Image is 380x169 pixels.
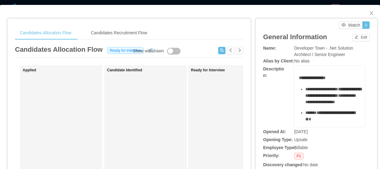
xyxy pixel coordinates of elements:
[303,162,318,167] span: No date
[218,47,225,54] button: icon: usergroup-add
[263,58,294,63] b: Alias by Client:
[369,11,374,16] i: icon: close
[352,34,370,41] button: icon: editEdit
[15,44,102,54] article: Candidates Allocation Flow
[227,47,234,54] button: icon: left
[339,21,363,29] button: icon: eyeWatch
[263,145,296,150] b: Employee Type:
[363,5,380,22] button: Close
[133,48,164,54] div: Show withdrawn
[263,46,276,51] b: Name:
[107,68,193,73] h1: Candidate Identified
[23,68,108,73] h1: Applied
[15,26,76,40] div: Candidates Allocation Flow
[294,46,353,57] span: Developer Town - .Net Solution Architect / Senior Engineer
[263,66,284,78] b: Description:
[236,47,243,54] button: icon: right
[146,46,156,52] button: icon: edit
[362,21,370,29] button: 0
[294,153,304,160] span: P1
[263,32,327,42] article: General Information
[86,26,152,40] div: Candidates Recruitment Flow
[263,137,293,142] b: Opening Type:
[299,75,360,136] div: rdw-editor
[294,145,308,150] span: Billable
[294,66,365,127] div: rdw-wrapper
[263,129,286,134] b: Opened At:
[294,129,308,134] span: [DATE]
[107,47,143,54] span: Ready for interview
[294,137,308,142] span: Upsale
[191,68,277,73] h1: Ready for Interview
[294,58,310,63] span: No alias
[263,153,280,158] b: Priority:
